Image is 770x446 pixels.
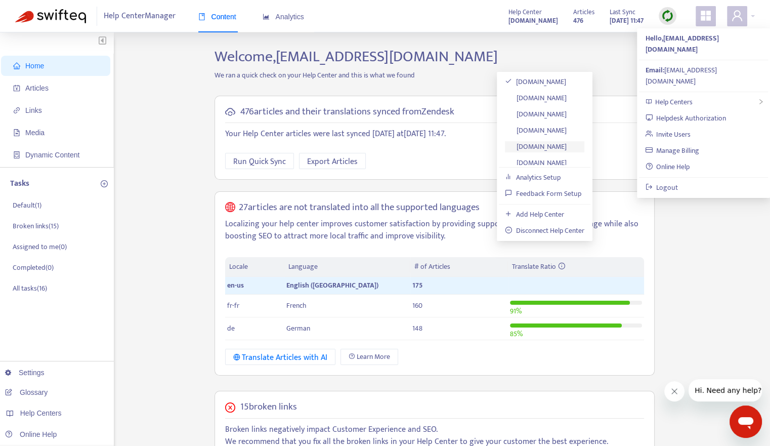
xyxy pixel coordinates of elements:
[286,322,310,334] span: German
[505,125,567,136] a: [DOMAIN_NAME]
[505,76,566,88] a: [DOMAIN_NAME]
[645,65,762,87] div: [EMAIL_ADDRESS][DOMAIN_NAME]
[645,112,726,124] a: Helpdesk Authorization
[284,257,410,277] th: Language
[505,225,584,236] a: Disconnect Help Center
[340,349,398,365] a: Learn More
[227,279,244,291] span: en-us
[505,141,567,152] a: [DOMAIN_NAME]
[10,178,29,190] p: Tasks
[505,209,564,220] a: Add Help Center
[505,92,567,104] a: [DOMAIN_NAME]
[225,202,235,214] span: global
[508,7,542,18] span: Help Center
[299,153,366,169] button: Export Articles
[510,328,523,340] span: 85 %
[13,283,47,294] p: All tasks ( 16 )
[25,106,42,114] span: Links
[655,96,693,108] span: Help Centers
[263,13,304,21] span: Analytics
[25,129,45,137] span: Media
[225,128,644,140] p: Your Help Center articles were last synced [DATE] at [DATE] 11:47 .
[13,262,54,273] p: Completed ( 0 )
[645,161,690,173] a: Online Help
[573,7,594,18] span: Articles
[412,279,422,291] span: 175
[505,108,567,120] a: [DOMAIN_NAME]
[240,106,454,118] h5: 476 articles and their translations synced from Zendesk
[25,62,44,70] span: Home
[5,388,48,396] a: Glossary
[731,10,743,22] span: user
[13,241,67,252] p: Assigned to me ( 0 )
[730,406,762,438] iframe: Button to launch messaging window
[700,10,712,22] span: appstore
[13,107,20,114] span: link
[645,129,691,140] a: Invite Users
[240,401,297,413] h5: 15 broken links
[13,151,20,158] span: container
[198,13,236,21] span: Content
[13,85,20,92] span: account-book
[225,402,235,413] span: close-circle
[357,351,390,362] span: Learn More
[661,10,674,22] img: sync.dc5367851b00ba804db3.png
[263,13,270,20] span: area-chart
[233,155,286,168] span: Run Quick Sync
[15,9,86,23] img: Swifteq
[198,13,205,20] span: book
[13,221,59,231] p: Broken links ( 15 )
[5,430,57,438] a: Online Help
[505,157,567,169] a: [DOMAIN_NAME]
[573,15,583,26] strong: 476
[610,7,635,18] span: Last Sync
[225,257,285,277] th: Locale
[227,322,235,334] span: de
[25,84,49,92] span: Articles
[307,155,358,168] span: Export Articles
[664,381,685,401] iframe: Close message
[505,172,561,183] a: Analytics Setup
[286,300,307,311] span: French
[207,70,662,80] p: We ran a quick check on your Help Center and this is what we found
[25,151,79,159] span: Dynamic Content
[412,300,422,311] span: 160
[5,369,45,377] a: Settings
[758,99,764,105] span: right
[20,409,62,417] span: Help Centers
[225,349,336,365] button: Translate Articles with AI
[225,107,235,117] span: cloud-sync
[101,180,108,187] span: plus-circle
[505,188,581,199] a: Feedback Form Setup
[410,257,508,277] th: # of Articles
[645,145,699,156] a: Manage Billing
[512,261,639,272] div: Translate Ratio
[510,305,522,317] span: 91 %
[645,32,718,55] strong: Hello, [EMAIL_ADDRESS][DOMAIN_NAME]
[233,351,328,364] div: Translate Articles with AI
[225,218,644,242] p: Localizing your help center improves customer satisfaction by providing support in their preferre...
[508,15,558,26] a: [DOMAIN_NAME]
[412,322,422,334] span: 148
[286,279,378,291] span: English ([GEOGRAPHIC_DATA])
[13,62,20,69] span: home
[215,44,498,69] span: Welcome, [EMAIL_ADDRESS][DOMAIN_NAME]
[645,64,664,76] strong: Email:
[239,202,480,214] h5: 27 articles are not translated into all the supported languages
[610,15,644,26] strong: [DATE] 11:47
[225,153,294,169] button: Run Quick Sync
[689,379,762,401] iframe: Message from company
[13,200,41,211] p: Default ( 1 )
[227,300,239,311] span: fr-fr
[13,129,20,136] span: file-image
[645,182,678,193] a: Logout
[104,7,176,26] span: Help Center Manager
